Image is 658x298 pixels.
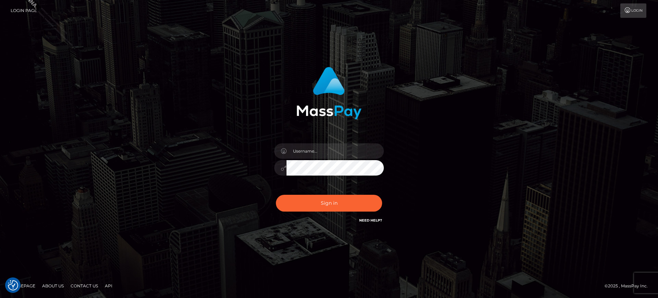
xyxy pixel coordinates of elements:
input: Username... [287,143,384,159]
a: About Us [39,281,66,291]
img: Revisit consent button [8,280,18,290]
button: Consent Preferences [8,280,18,290]
a: API [102,281,115,291]
a: Homepage [8,281,38,291]
a: Contact Us [68,281,101,291]
button: Sign in [276,195,382,212]
a: Need Help? [359,218,382,223]
img: MassPay Login [296,67,362,119]
a: Login [620,3,646,18]
div: © 2025 , MassPay Inc. [605,282,653,290]
a: Login Page [11,3,37,18]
